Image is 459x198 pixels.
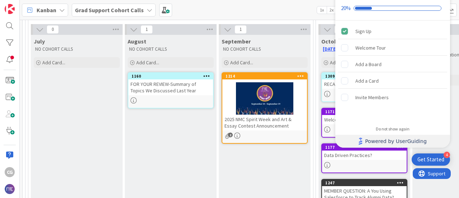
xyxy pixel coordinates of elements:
[355,60,382,69] div: Add a Board
[338,40,447,56] div: Welcome Tour is incomplete.
[322,115,407,124] div: Welcome Back & Key Updates
[235,25,247,34] span: 1
[37,6,56,14] span: Kanban
[338,89,447,105] div: Invite Members is incomplete.
[132,74,213,79] div: 1160
[341,5,444,11] div: Checklist progress: 20%
[355,77,379,85] div: Add a Card
[335,135,450,148] div: Footer
[222,73,307,79] div: 1214
[222,115,307,130] div: 2025 NMC Spirit Week and Art & Essay Contest Announcement
[338,56,447,72] div: Add a Board is incomplete.
[35,46,118,52] p: NO COHORT CALLS
[338,73,447,89] div: Add a Card is incomplete.
[322,151,407,160] div: Data Driven Practices?
[444,152,450,158] div: 4
[321,38,343,45] span: October
[322,73,407,79] div: 1309
[128,73,213,79] div: 1160
[34,38,45,45] span: July
[128,38,146,45] span: August
[325,109,407,114] div: 1171
[5,184,15,194] img: avatar
[325,180,407,185] div: 1247
[128,73,213,95] div: 1160FOR YOUR REVIEW-Summary of Topics We Discussed Last Year
[322,73,407,89] div: 1309RECAP- [DATE]
[322,109,407,124] div: 1171Welcome Back & Key Updates
[327,6,336,14] span: 2x
[47,25,59,34] span: 0
[339,135,446,148] a: Powered by UserGuiding
[325,145,407,150] div: 1177
[129,46,212,52] p: NO COHORT CALLS
[335,20,450,121] div: Checklist items
[128,79,213,95] div: FOR YOUR REVIEW-Summary of Topics We Discussed Last Year
[322,144,407,151] div: 1177
[355,93,389,102] div: Invite Members
[322,144,407,160] div: 1177Data Driven Practices?
[322,180,407,186] div: 1247
[323,46,402,52] a: [DATE]-[DATE] Cohort Call Schedule
[325,74,407,79] div: 1309
[341,5,351,11] div: 20%
[417,156,444,163] div: Get Started
[141,25,153,34] span: 1
[322,79,407,89] div: RECAP- [DATE]
[412,153,450,166] div: Open Get Started checklist, remaining modules: 4
[355,27,372,36] div: Sign Up
[222,73,307,130] div: 12142025 NMC Spirit Week and Art & Essay Contest Announcement
[365,137,427,146] span: Powered by UserGuiding
[228,133,233,137] span: 2
[42,59,65,66] span: Add Card...
[376,126,410,132] div: Do not show again
[334,25,346,34] span: 6
[322,109,407,115] div: 1171
[338,23,447,39] div: Sign Up is complete.
[136,59,159,66] span: Add Card...
[222,38,251,45] span: September
[226,74,307,79] div: 1214
[317,6,327,14] span: 1x
[355,43,386,52] div: Welcome Tour
[15,1,33,10] span: Support
[330,59,353,66] span: Add Card...
[230,59,253,66] span: Add Card...
[223,46,306,52] p: NO COHORT CALLS
[75,6,144,14] b: Grad Support Cohort Calls
[5,167,15,177] div: CG
[5,4,15,14] img: Visit kanbanzone.com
